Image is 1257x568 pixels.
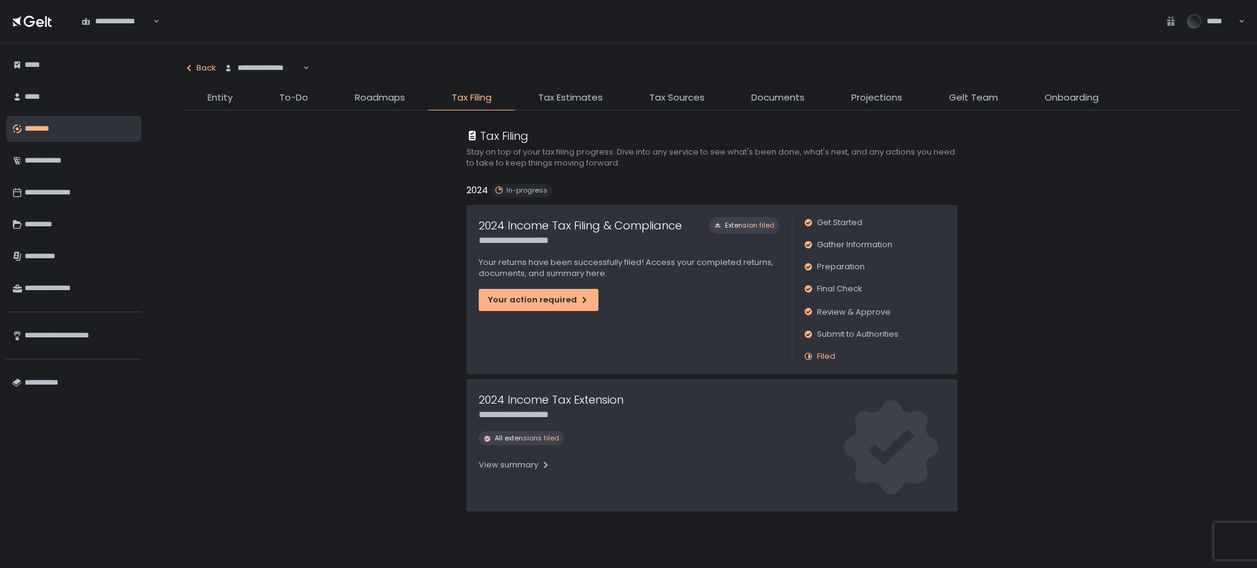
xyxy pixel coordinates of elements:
[184,55,216,81] button: Back
[649,91,705,105] span: Tax Sources
[506,186,547,195] span: In-progress
[355,91,405,105] span: Roadmaps
[1045,91,1099,105] span: Onboarding
[817,261,865,272] span: Preparation
[479,391,624,408] h1: 2024 Income Tax Extension
[279,91,308,105] span: To-Do
[301,62,302,74] input: Search for option
[538,91,603,105] span: Tax Estimates
[495,434,559,443] span: All extensions filed
[479,459,551,470] div: View summary
[452,91,492,105] span: Tax Filing
[817,217,862,228] span: Get Started
[184,63,216,74] div: Back
[466,128,528,144] div: Tax Filing
[479,455,551,475] button: View summary
[817,306,891,318] span: Review & Approve
[466,147,957,169] h2: Stay on top of your tax filing progress. Dive into any service to see what's been done, what's ne...
[751,91,805,105] span: Documents
[479,289,598,311] button: Your action required
[725,221,775,230] span: Extension filed
[479,257,779,279] p: Your returns have been successfully filed! Access your completed returns, documents, and summary ...
[479,217,682,234] h1: 2024 Income Tax Filing & Compliance
[817,283,862,294] span: Final Check
[851,91,902,105] span: Projections
[949,91,998,105] span: Gelt Team
[817,329,899,340] span: Submit to Authorities
[817,239,892,250] span: Gather Information
[207,91,233,105] span: Entity
[488,294,589,305] div: Your action required
[74,8,160,34] div: Search for option
[817,351,835,362] span: Filed
[466,183,488,198] h2: 2024
[216,55,309,81] div: Search for option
